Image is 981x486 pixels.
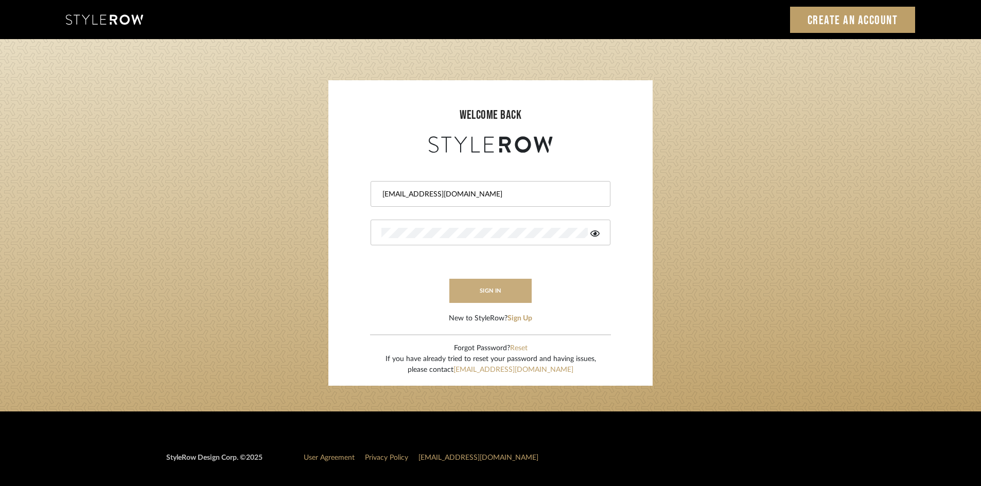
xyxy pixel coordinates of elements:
[304,454,355,461] a: User Agreement
[386,343,596,354] div: Forgot Password?
[449,313,532,324] div: New to StyleRow?
[418,454,538,461] a: [EMAIL_ADDRESS][DOMAIN_NAME]
[453,366,573,373] a: [EMAIL_ADDRESS][DOMAIN_NAME]
[507,313,532,324] button: Sign Up
[386,354,596,375] div: If you have already tried to reset your password and having issues, please contact
[381,189,597,200] input: Email Address
[510,343,528,354] button: Reset
[365,454,408,461] a: Privacy Policy
[449,279,532,303] button: sign in
[790,7,916,33] a: Create an Account
[339,106,642,124] div: welcome back
[166,453,262,472] div: StyleRow Design Corp. ©2025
